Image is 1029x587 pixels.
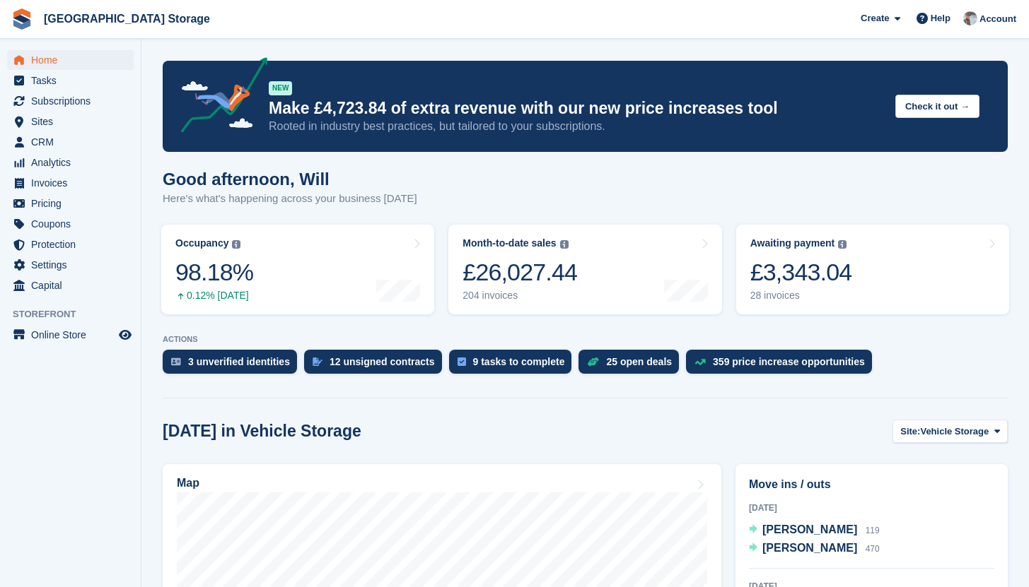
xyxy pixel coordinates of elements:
a: Preview store [117,326,134,343]
span: Home [31,50,116,70]
span: Invoices [31,173,116,193]
p: ACTIONS [163,335,1008,344]
span: Capital [31,275,116,295]
div: NEW [269,81,292,95]
div: 0.12% [DATE] [175,290,253,302]
p: Here's what's happening across your business [DATE] [163,191,417,207]
span: Vehicle Storage [920,425,989,439]
a: menu [7,235,134,254]
span: Subscriptions [31,91,116,111]
span: Create [861,11,889,25]
span: 119 [866,526,880,535]
div: 28 invoices [750,290,852,302]
a: menu [7,173,134,193]
div: Month-to-date sales [463,237,556,249]
span: [PERSON_NAME] [762,542,857,554]
span: Site: [900,425,920,439]
button: Site: Vehicle Storage [893,420,1008,443]
p: Rooted in industry best practices, but tailored to your subscriptions. [269,119,884,134]
a: menu [7,71,134,90]
a: 12 unsigned contracts [304,350,449,381]
p: Make £4,723.84 of extra revenue with our new price increases tool [269,98,884,119]
span: Sites [31,112,116,131]
span: [PERSON_NAME] [762,523,857,535]
a: menu [7,132,134,152]
a: Awaiting payment £3,343.04 28 invoices [736,225,1009,314]
a: Occupancy 98.18% 0.12% [DATE] [161,225,434,314]
span: Analytics [31,153,116,172]
a: [GEOGRAPHIC_DATA] Storage [38,7,216,30]
div: 12 unsigned contracts [330,356,435,367]
div: Occupancy [175,237,228,249]
a: 359 price increase opportunities [686,350,879,381]
h1: Good afternoon, Will [163,170,417,189]
span: CRM [31,132,116,152]
a: menu [7,112,134,131]
h2: [DATE] in Vehicle Storage [163,422,361,441]
div: Awaiting payment [750,237,835,249]
div: 9 tasks to complete [473,356,565,367]
img: contract_signature_icon-13c848040528278c33f63329250d36e43548de30e8caae1d1a13099fd9432cc5.svg [313,357,322,366]
h2: Move ins / outs [749,476,994,493]
div: 204 invoices [463,290,577,302]
a: menu [7,50,134,70]
img: deal-1b604bf984904fb50ccaf53a9ad4b4a5d6e5aea283cecdc64d6e3604feb123c2.svg [587,357,599,367]
span: Online Store [31,325,116,345]
img: task-75834270c22a3079a89374b754ae025e5fb1db73e45f91037f5363f120a921f8.svg [458,357,466,366]
span: Storefront [13,307,141,321]
div: 98.18% [175,258,253,287]
span: 470 [866,544,880,554]
a: 9 tasks to complete [449,350,579,381]
span: Account [979,12,1016,26]
span: Tasks [31,71,116,90]
span: Help [931,11,950,25]
div: £3,343.04 [750,258,852,287]
span: Settings [31,255,116,275]
a: menu [7,194,134,213]
img: Will Strivens [963,11,977,25]
div: 3 unverified identities [188,356,290,367]
img: icon-info-grey-7440780725fd019a000dd9b08b2336e03edf1995a4989e88bcd33f0948082b44.svg [232,240,240,249]
h2: Map [177,477,199,490]
a: 3 unverified identities [163,350,304,381]
img: icon-info-grey-7440780725fd019a000dd9b08b2336e03edf1995a4989e88bcd33f0948082b44.svg [838,240,847,249]
a: menu [7,214,134,234]
img: price-adjustments-announcement-icon-8257ccfd72463d97f412b2fc003d46551f7dbcb40ab6d574587a9cd5c0d94... [169,57,268,138]
a: Month-to-date sales £26,027.44 204 invoices [448,225,721,314]
a: menu [7,275,134,295]
div: £26,027.44 [463,258,577,287]
a: menu [7,91,134,111]
span: Protection [31,235,116,254]
div: 359 price increase opportunities [713,356,865,367]
img: stora-icon-8386f47178a22dfd0bd8f6a31ec36ba5ce8667c1dd55bd0f319d3a0aa187defe.svg [11,8,33,30]
a: [PERSON_NAME] 470 [749,540,880,558]
a: 25 open deals [579,350,686,381]
img: icon-info-grey-7440780725fd019a000dd9b08b2336e03edf1995a4989e88bcd33f0948082b44.svg [560,240,569,249]
img: price_increase_opportunities-93ffe204e8149a01c8c9dc8f82e8f89637d9d84a8eef4429ea346261dce0b2c0.svg [694,359,706,365]
img: verify_identity-adf6edd0f0f0b5bbfe63781bf79b02c33cf7c696d77639b501bdc392416b5a36.svg [171,357,181,366]
button: Check it out → [895,95,979,118]
a: [PERSON_NAME] 119 [749,521,880,540]
a: menu [7,325,134,345]
a: menu [7,255,134,275]
a: menu [7,153,134,172]
span: Pricing [31,194,116,213]
div: [DATE] [749,502,994,514]
span: Coupons [31,214,116,234]
div: 25 open deals [606,356,672,367]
